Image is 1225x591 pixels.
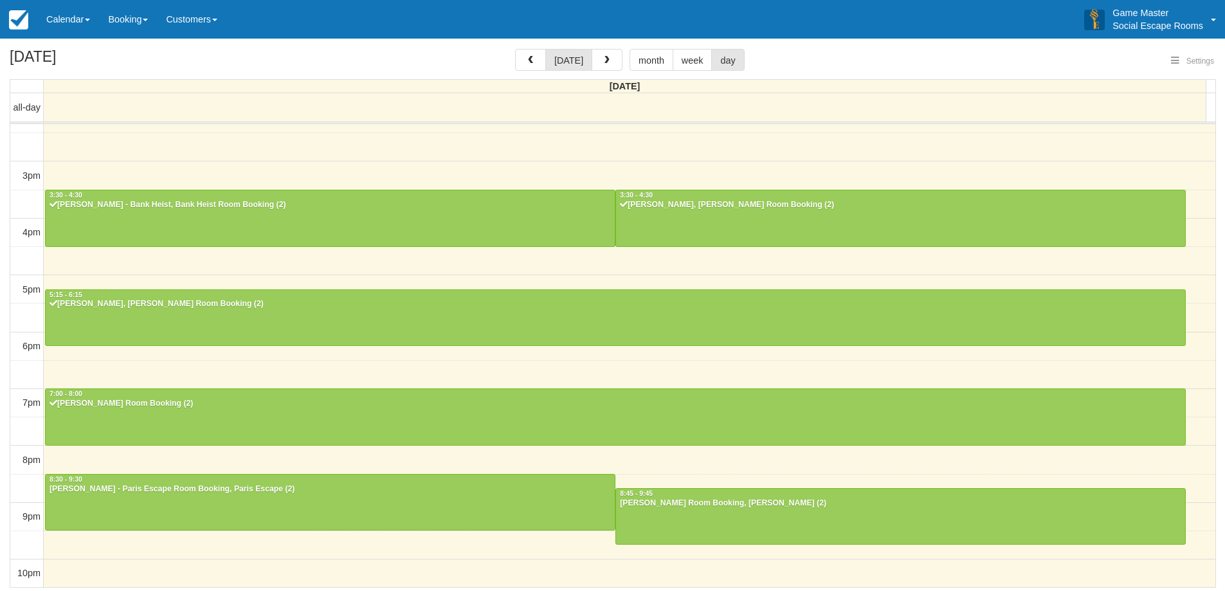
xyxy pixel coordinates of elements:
[45,388,1186,445] a: 7:00 - 8:00[PERSON_NAME] Room Booking (2)
[619,498,1182,509] div: [PERSON_NAME] Room Booking, [PERSON_NAME] (2)
[23,341,41,351] span: 6pm
[17,568,41,578] span: 10pm
[45,289,1186,346] a: 5:15 - 6:15[PERSON_NAME], [PERSON_NAME] Room Booking (2)
[49,200,612,210] div: [PERSON_NAME] - Bank Heist, Bank Heist Room Booking (2)
[23,170,41,181] span: 3pm
[619,200,1182,210] div: [PERSON_NAME], [PERSON_NAME] Room Booking (2)
[1112,6,1203,19] p: Game Master
[23,284,41,295] span: 5pm
[630,49,673,71] button: month
[620,490,653,497] span: 8:45 - 9:45
[1163,52,1222,71] button: Settings
[49,399,1182,409] div: [PERSON_NAME] Room Booking (2)
[1084,9,1105,30] img: A3
[1112,19,1203,32] p: Social Escape Rooms
[49,299,1182,309] div: [PERSON_NAME], [PERSON_NAME] Room Booking (2)
[50,192,82,199] span: 3:30 - 4:30
[23,455,41,465] span: 8pm
[45,190,615,246] a: 3:30 - 4:30[PERSON_NAME] - Bank Heist, Bank Heist Room Booking (2)
[50,291,82,298] span: 5:15 - 6:15
[610,81,640,91] span: [DATE]
[23,511,41,522] span: 9pm
[9,10,28,30] img: checkfront-main-nav-mini-logo.png
[50,390,82,397] span: 7:00 - 8:00
[10,49,172,73] h2: [DATE]
[615,190,1186,246] a: 3:30 - 4:30[PERSON_NAME], [PERSON_NAME] Room Booking (2)
[615,488,1186,545] a: 8:45 - 9:45[PERSON_NAME] Room Booking, [PERSON_NAME] (2)
[49,484,612,495] div: [PERSON_NAME] - Paris Escape Room Booking, Paris Escape (2)
[14,102,41,113] span: all-day
[545,49,592,71] button: [DATE]
[23,227,41,237] span: 4pm
[673,49,712,71] button: week
[50,476,82,483] span: 8:30 - 9:30
[23,397,41,408] span: 7pm
[45,474,615,531] a: 8:30 - 9:30[PERSON_NAME] - Paris Escape Room Booking, Paris Escape (2)
[620,192,653,199] span: 3:30 - 4:30
[1186,57,1214,66] span: Settings
[711,49,744,71] button: day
